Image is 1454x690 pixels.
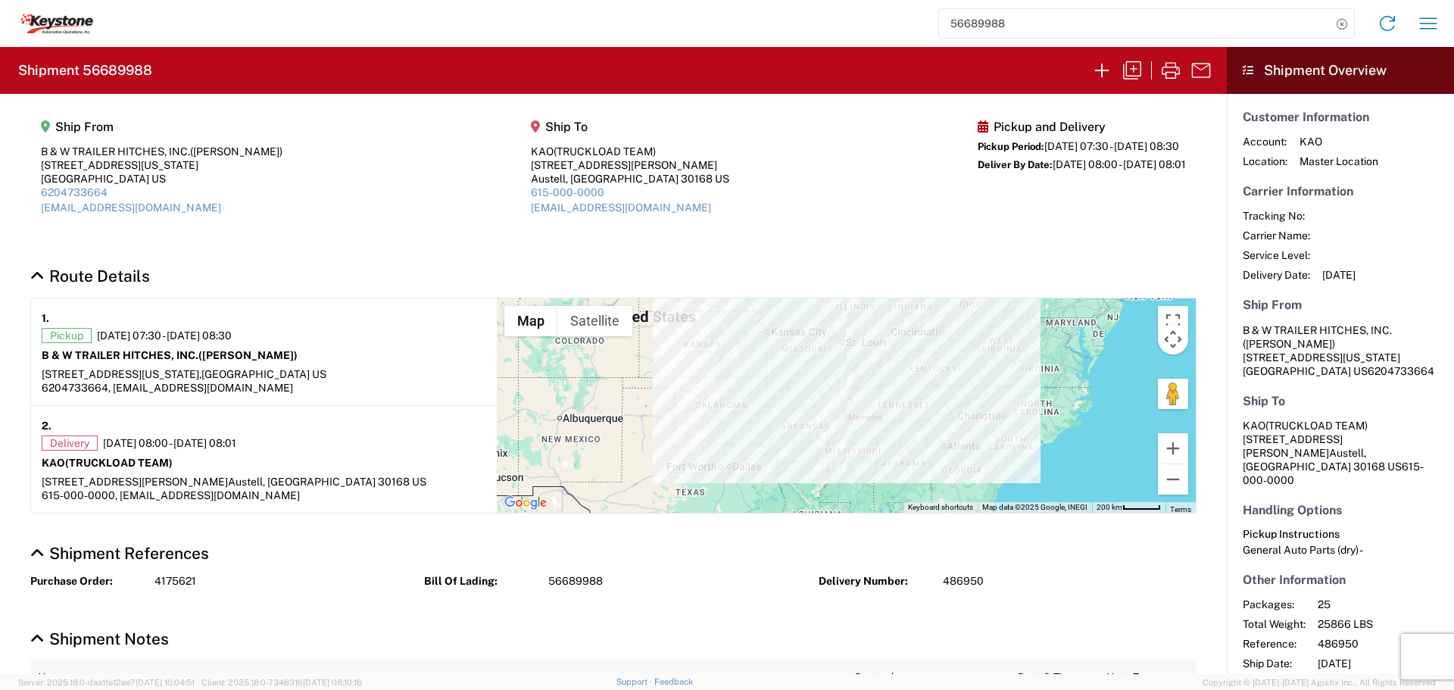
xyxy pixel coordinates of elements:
header: Shipment Overview [1227,47,1454,94]
span: Client: 2025.18.0-7346316 [201,678,362,687]
div: 6204733664, [EMAIL_ADDRESS][DOMAIN_NAME] [42,381,486,395]
span: B & W TRAILER HITCHES, INC. [1243,324,1392,336]
span: Server: 2025.18.0-daa1fe12ee7 [18,678,195,687]
span: Deliver By Date: [978,159,1053,170]
span: 25 [1318,598,1447,611]
a: Open this area in Google Maps (opens a new window) [501,493,551,513]
button: Keyboard shortcuts [908,502,973,513]
span: ([PERSON_NAME]) [190,145,282,158]
img: Google [501,493,551,513]
span: Tracking No: [1243,209,1310,223]
span: Copyright © [DATE]-[DATE] Agistix Inc., All Rights Reserved [1203,676,1436,689]
h5: Carrier Information [1243,184,1438,198]
span: Delivery Date: [1243,268,1310,282]
span: Pickup Period: [978,141,1044,152]
button: Drag Pegman onto the map to open Street View [1158,379,1188,409]
button: Map Scale: 200 km per 47 pixels [1092,502,1165,513]
a: 6204733664 [41,186,108,198]
button: Zoom in [1158,433,1188,464]
div: [GEOGRAPHIC_DATA] US [41,172,282,186]
a: Support [616,677,654,686]
button: Show satellite imagery [557,306,632,336]
span: 6204733664 [1368,365,1434,377]
button: Map camera controls [1158,324,1188,354]
a: Hide Details [30,544,209,563]
strong: B & W TRAILER HITCHES, INC. [42,349,298,361]
strong: 2. [42,417,51,436]
strong: Purchase Order: [30,574,144,589]
strong: Bill Of Lading: [424,574,538,589]
span: 615-000-0000 [1243,461,1424,486]
h5: Ship From [41,120,282,134]
strong: 1. [42,309,49,328]
div: Austell, [GEOGRAPHIC_DATA] 30168 US [531,172,729,186]
span: KAO [STREET_ADDRESS][PERSON_NAME] [1243,420,1368,459]
span: ([PERSON_NAME]) [1243,338,1335,350]
a: Hide Details [30,267,150,286]
button: Zoom out [1158,464,1188,495]
span: (TRUCKLOAD TEAM) [554,145,656,158]
span: [DATE] 08:00 - [DATE] 08:01 [1053,158,1186,170]
span: ([PERSON_NAME]) [198,349,298,361]
span: [DATE] 07:30 - [DATE] 08:30 [1044,140,1179,152]
strong: KAO [42,457,173,469]
div: [STREET_ADDRESS][US_STATE] [41,158,282,172]
span: 25866 LBS [1318,617,1447,631]
h2: Shipment 56689988 [18,61,152,80]
span: Ship Date: [1243,657,1306,670]
span: [DATE] 07:30 - [DATE] 08:30 [97,329,232,342]
address: Austell, [GEOGRAPHIC_DATA] 30168 US [1243,419,1438,487]
a: Terms [1170,505,1191,514]
div: B & W TRAILER HITCHES, INC. [41,145,282,158]
span: Reference: [1243,637,1306,651]
span: Pickup [42,328,92,343]
h5: Customer Information [1243,110,1438,124]
span: Service Level: [1243,248,1310,262]
span: (TRUCKLOAD TEAM) [65,457,173,469]
span: Austell, [GEOGRAPHIC_DATA] 30168 US [228,476,426,488]
span: [DATE] 08:00 - [DATE] 08:01 [103,436,236,450]
h5: Pickup and Delivery [978,120,1186,134]
span: [STREET_ADDRESS][PERSON_NAME] [42,476,228,488]
span: Total Weight: [1243,617,1306,631]
h5: Ship To [531,120,729,134]
span: Location: [1243,155,1287,168]
span: [DATE] 08:10:16 [303,678,362,687]
span: [DATE] 10:04:51 [136,678,195,687]
span: Packages: [1243,598,1306,611]
span: [STREET_ADDRESS][US_STATE] [1243,351,1400,364]
span: 200 km [1097,503,1122,511]
span: Account: [1243,135,1287,148]
span: Carrier Name: [1243,229,1310,242]
span: 4175621 [154,574,196,589]
span: Master Location [1300,155,1378,168]
span: 486950 [1318,637,1447,651]
span: KAO [1300,135,1378,148]
div: General Auto Parts (dry) - [1243,543,1438,557]
h5: Other Information [1243,573,1438,587]
span: 56689988 [548,574,603,589]
span: [GEOGRAPHIC_DATA] US [201,368,326,380]
span: [DATE] [1322,268,1356,282]
a: 615-000-0000 [531,186,604,198]
button: Toggle fullscreen view [1158,306,1188,336]
strong: Delivery Number: [819,574,932,589]
input: Shipment, tracking or reference number [939,9,1331,38]
span: Map data ©2025 Google, INEGI [982,503,1087,511]
h6: Pickup Instructions [1243,528,1438,541]
button: Show street map [504,306,557,336]
span: [STREET_ADDRESS][US_STATE], [42,368,201,380]
a: Hide Details [30,629,169,648]
div: 615-000-0000, [EMAIL_ADDRESS][DOMAIN_NAME] [42,489,486,502]
div: [STREET_ADDRESS][PERSON_NAME] [531,158,729,172]
div: KAO [531,145,729,158]
span: Delivery [42,436,98,451]
span: (TRUCKLOAD TEAM) [1265,420,1368,432]
a: [EMAIL_ADDRESS][DOMAIN_NAME] [531,201,711,214]
h5: Ship From [1243,298,1438,312]
address: [GEOGRAPHIC_DATA] US [1243,323,1438,378]
a: [EMAIL_ADDRESS][DOMAIN_NAME] [41,201,221,214]
span: [DATE] [1318,657,1447,670]
h5: Handling Options [1243,503,1438,517]
h5: Ship To [1243,394,1438,408]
